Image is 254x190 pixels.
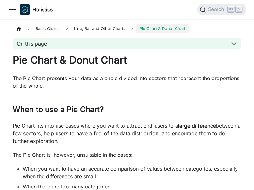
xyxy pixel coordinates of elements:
[23,165,241,180] li: When you want to have an accurate comparison of values between categories, especially when the di...
[178,123,216,129] strong: large difference
[13,38,241,49] button: On this page
[13,24,241,33] nav: Breadcrumbs
[206,7,228,12] span: Search
[136,24,189,33] span: Pie Chart & Donut Chart
[13,74,241,90] p: The Pie Chart presents your data as a circle divided into sectors that represent the proportions ...
[197,4,246,15] button: Search (Ctrl+K)
[236,6,242,12] kbd: K
[13,105,241,117] h2: When to use a Pie Chart?
[20,4,53,15] a: HolisticsHolistics
[13,54,241,66] h1: Pie Chart & Donut Chart
[32,6,53,13] b: Holistics
[13,24,25,33] a: Home page
[8,5,17,14] button: Toggle navigation bar
[71,24,129,33] span: Line, Bar and Other Charts
[13,151,241,159] p: The Pie Chart is, however, unsuitable in the cases:
[20,4,30,15] img: Holistics
[13,122,241,145] p: Pie Chart fits into use cases where you want to attract end-users to a between a few sectors, hel...
[32,24,63,33] span: Basic Charts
